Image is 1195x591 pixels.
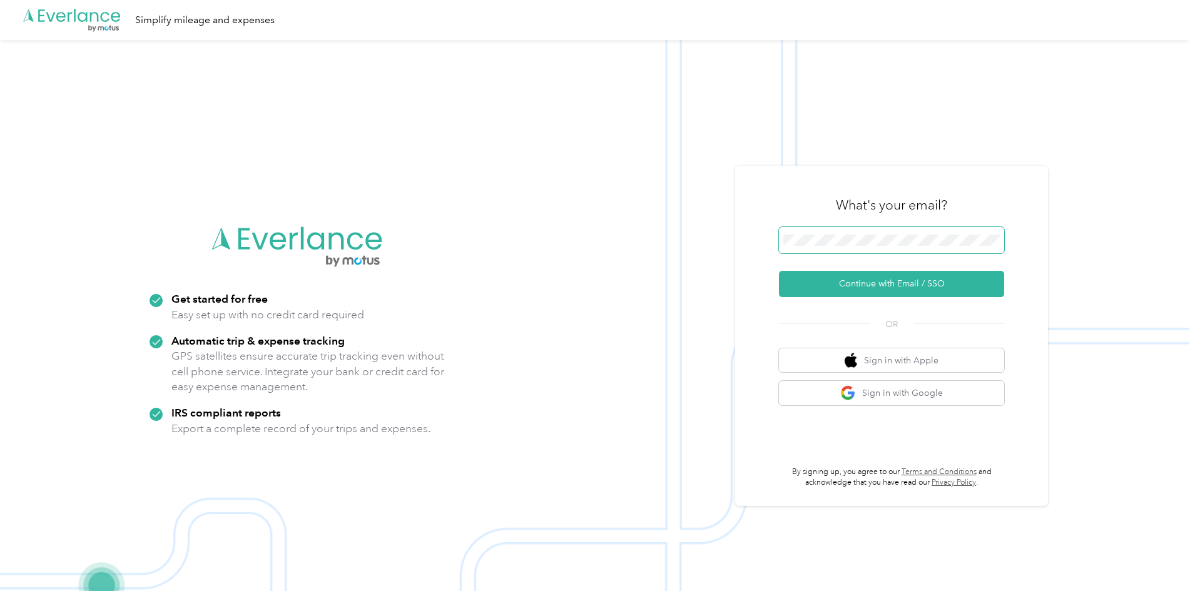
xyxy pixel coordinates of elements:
[171,421,430,437] p: Export a complete record of your trips and expenses.
[171,348,445,395] p: GPS satellites ensure accurate trip tracking even without cell phone service. Integrate your bank...
[932,478,976,487] a: Privacy Policy
[870,318,913,331] span: OR
[845,353,857,368] img: apple logo
[135,13,275,28] div: Simplify mileage and expenses
[836,196,947,214] h3: What's your email?
[779,271,1004,297] button: Continue with Email / SSO
[840,385,856,401] img: google logo
[779,467,1004,488] p: By signing up, you agree to our and acknowledge that you have read our .
[171,307,364,323] p: Easy set up with no credit card required
[171,292,268,305] strong: Get started for free
[779,348,1004,373] button: apple logoSign in with Apple
[902,467,977,477] a: Terms and Conditions
[171,406,281,419] strong: IRS compliant reports
[779,381,1004,405] button: google logoSign in with Google
[171,334,345,347] strong: Automatic trip & expense tracking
